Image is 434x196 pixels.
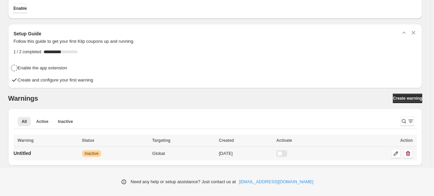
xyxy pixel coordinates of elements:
h4: Enable the app extension [18,65,67,71]
span: Active [36,119,48,124]
span: Enable [13,6,27,11]
span: Warning [18,138,34,143]
span: Action [400,138,413,143]
span: Targeting [152,138,170,143]
span: Inactive [85,151,99,156]
a: [EMAIL_ADDRESS][DOMAIN_NAME] [239,178,314,185]
h4: Create and configure your first warning [18,77,93,84]
p: Untitled [13,150,31,157]
button: Enable [13,4,27,13]
span: Created [219,138,234,143]
span: All [22,119,27,124]
a: Untitled [13,148,31,159]
div: Global [152,150,215,157]
div: [DATE] [219,150,272,157]
button: Search and filter results [401,117,414,126]
h3: Setup Guide [13,30,41,37]
p: Follow this guide to get your first Klip coupons up and running. [13,38,417,45]
h2: Warnings [8,94,38,102]
span: Status [82,138,94,143]
span: Activate [276,138,292,143]
span: Create warning [393,96,422,101]
span: 1 / 2 completed [13,49,41,55]
a: Create warning [393,94,422,103]
span: Inactive [58,119,73,124]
